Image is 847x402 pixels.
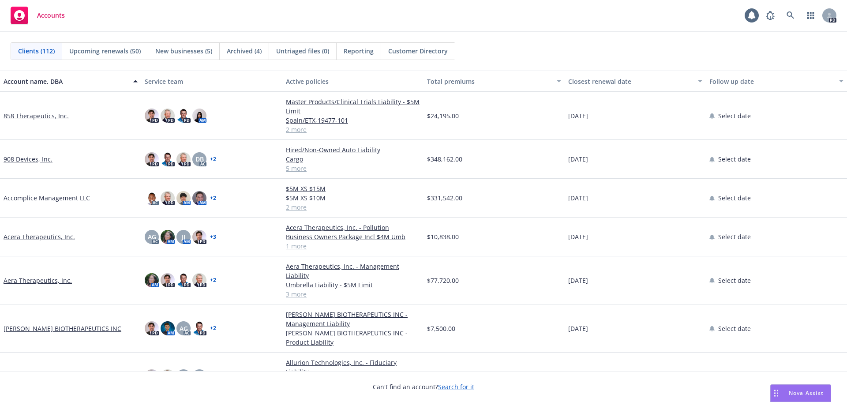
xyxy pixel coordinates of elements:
[69,46,141,56] span: Upcoming renewals (50)
[286,232,420,241] a: Business Owners Package Incl $4M Umb
[568,324,588,333] span: [DATE]
[148,232,156,241] span: AG
[718,324,751,333] span: Select date
[4,77,128,86] div: Account name, DBA
[427,324,455,333] span: $7,500.00
[286,77,420,86] div: Active policies
[161,321,175,335] img: photo
[161,273,175,287] img: photo
[286,164,420,173] a: 5 more
[423,71,565,92] button: Total premiums
[210,234,216,240] a: + 3
[192,109,206,123] img: photo
[286,223,420,232] a: Acera Therapeutics, Inc. - Pollution
[161,152,175,166] img: photo
[568,193,588,203] span: [DATE]
[286,116,420,125] a: Spain/ETX-19477-101
[438,383,474,391] a: Search for it
[210,326,216,331] a: + 2
[161,369,175,383] img: photo
[286,328,420,347] a: [PERSON_NAME] BIOTHERAPEUTICS INC - Product Liability
[427,232,459,241] span: $10,838.00
[37,12,65,19] span: Accounts
[282,71,423,92] button: Active policies
[192,273,206,287] img: photo
[176,191,191,205] img: photo
[344,46,374,56] span: Reporting
[286,203,420,212] a: 2 more
[427,276,459,285] span: $77,720.00
[771,385,782,402] div: Drag to move
[761,7,779,24] a: Report a Bug
[192,191,206,205] img: photo
[427,193,462,203] span: $331,542.00
[192,230,206,244] img: photo
[388,46,448,56] span: Customer Directory
[176,152,191,166] img: photo
[286,280,420,289] a: Umbrella Liability - $5M Limit
[427,111,459,120] span: $24,195.00
[4,232,75,241] a: Acera Therapeutics, Inc.
[4,276,72,285] a: Aera Therapeutics, Inc.
[176,273,191,287] img: photo
[4,111,69,120] a: 858 Therapeutics, Inc.
[568,276,588,285] span: [DATE]
[276,46,329,56] span: Untriaged files (0)
[789,389,824,397] span: Nova Assist
[155,46,212,56] span: New businesses (5)
[568,77,693,86] div: Closest renewal date
[286,125,420,134] a: 2 more
[210,157,216,162] a: + 2
[286,154,420,164] a: Cargo
[4,324,121,333] a: [PERSON_NAME] BIOTHERAPEUTICS INC
[286,262,420,280] a: Aera Therapeutics, Inc. - Management Liability
[161,230,175,244] img: photo
[4,193,90,203] a: Accomplice Management LLC
[161,191,175,205] img: photo
[145,77,279,86] div: Service team
[568,232,588,241] span: [DATE]
[286,289,420,299] a: 3 more
[568,111,588,120] span: [DATE]
[145,109,159,123] img: photo
[782,7,799,24] a: Search
[565,71,706,92] button: Closest renewal date
[286,310,420,328] a: [PERSON_NAME] BIOTHERAPEUTICS INC - Management Liability
[802,7,820,24] a: Switch app
[286,358,420,376] a: Allurion Technologies, Inc. - Fiduciary Liability
[145,321,159,335] img: photo
[4,154,52,164] a: 908 Devices, Inc.
[227,46,262,56] span: Archived (4)
[718,193,751,203] span: Select date
[192,321,206,335] img: photo
[718,232,751,241] span: Select date
[286,97,420,116] a: Master Products/Clinical Trials Liability - $5M Limit
[706,71,847,92] button: Follow up date
[18,46,55,56] span: Clients (112)
[718,154,751,164] span: Select date
[427,77,551,86] div: Total premiums
[161,109,175,123] img: photo
[373,382,474,391] span: Can't find an account?
[210,278,216,283] a: + 2
[770,384,831,402] button: Nova Assist
[182,232,185,241] span: JJ
[195,154,204,164] span: DB
[141,71,282,92] button: Service team
[180,324,188,333] span: AG
[286,184,420,193] a: $5M XS $15M
[145,273,159,287] img: photo
[176,109,191,123] img: photo
[210,195,216,201] a: + 2
[718,276,751,285] span: Select date
[286,241,420,251] a: 1 more
[286,145,420,154] a: Hired/Non-Owned Auto Liability
[568,154,588,164] span: [DATE]
[709,77,834,86] div: Follow up date
[427,154,462,164] span: $348,162.00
